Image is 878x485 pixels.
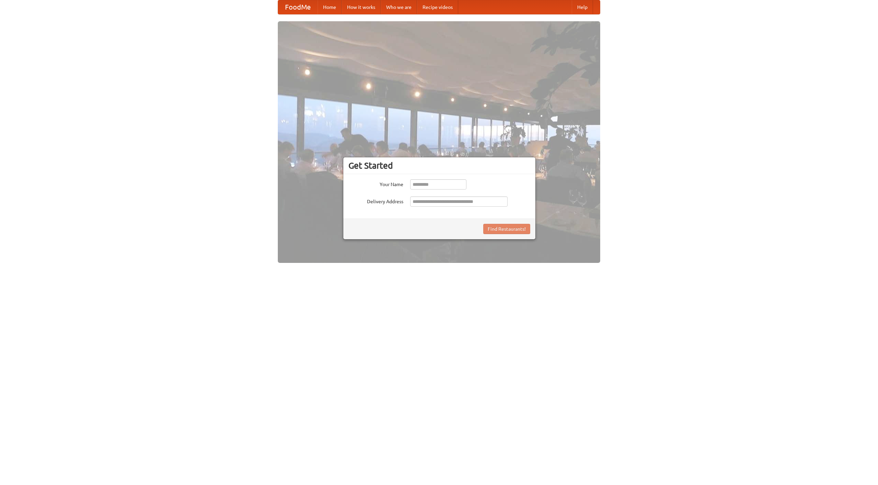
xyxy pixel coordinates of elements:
a: Recipe videos [417,0,458,14]
a: Who we are [381,0,417,14]
button: Find Restaurants! [483,224,530,234]
label: Your Name [348,179,403,188]
a: How it works [342,0,381,14]
label: Delivery Address [348,196,403,205]
h3: Get Started [348,160,530,171]
a: FoodMe [278,0,318,14]
a: Help [572,0,593,14]
a: Home [318,0,342,14]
